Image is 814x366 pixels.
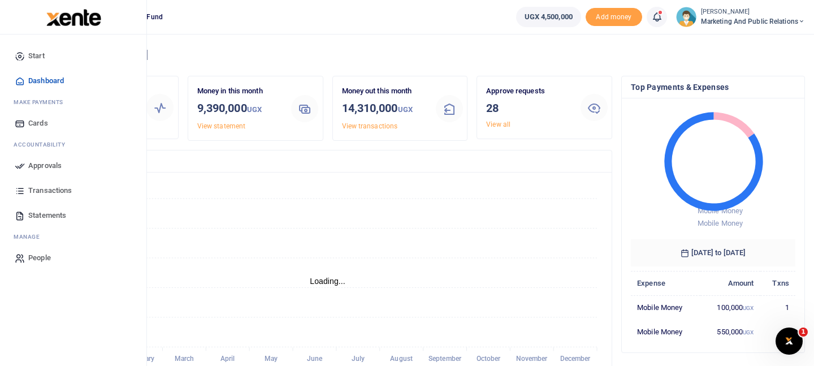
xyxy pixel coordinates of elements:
a: View all [486,120,510,128]
tspan: March [175,355,194,363]
span: Statements [28,210,66,221]
a: People [9,246,137,270]
small: UGX [743,329,754,335]
td: 100,000 [700,295,760,320]
h3: 14,310,000 [342,100,427,118]
span: UGX 4,500,000 [525,11,573,23]
span: Cards [28,118,48,129]
small: UGX [398,105,413,114]
tspan: May [265,355,278,363]
text: Loading... [310,277,345,286]
span: Start [28,50,45,62]
th: Txns [760,271,795,295]
tspan: April [220,355,235,363]
span: anage [19,232,40,241]
a: Cards [9,111,137,136]
td: Mobile Money [631,320,700,343]
small: [PERSON_NAME] [701,7,805,17]
li: M [9,93,137,111]
img: logo-large [46,9,101,26]
h4: Transactions Overview [53,155,603,167]
p: Approve requests [486,85,571,97]
a: View statement [197,122,245,130]
span: 1 [799,328,808,337]
th: Amount [700,271,760,295]
li: Ac [9,136,137,153]
a: View transactions [342,122,398,130]
span: ake Payments [19,98,63,106]
td: 550,000 [700,320,760,343]
span: Approvals [28,160,62,171]
td: 2 [760,320,795,343]
a: Transactions [9,178,137,203]
a: profile-user [PERSON_NAME] Marketing and Public Relations [676,7,805,27]
small: UGX [247,105,262,114]
a: Statements [9,203,137,228]
td: Mobile Money [631,295,700,320]
li: Toup your wallet [586,8,642,27]
span: Marketing and Public Relations [701,16,805,27]
span: Dashboard [28,75,64,87]
li: M [9,228,137,246]
iframe: Intercom live chat [776,328,803,355]
a: Dashboard [9,68,137,93]
p: Money in this month [197,85,282,97]
th: Expense [631,271,700,295]
tspan: December [560,355,591,363]
h4: Hello [PERSON_NAME] [43,49,805,61]
span: countability [22,140,65,149]
li: Wallet ballance [512,7,586,27]
a: Approvals [9,153,137,178]
tspan: November [516,355,548,363]
h3: 9,390,000 [197,100,282,118]
a: Start [9,44,137,68]
span: Mobile Money [698,219,743,227]
a: Add money [586,12,642,20]
a: UGX 4,500,000 [516,7,581,27]
small: UGX [743,305,754,311]
h3: 28 [486,100,571,117]
tspan: June [307,355,323,363]
a: logo-small logo-large logo-large [45,12,101,21]
img: profile-user [676,7,696,27]
span: Transactions [28,185,72,196]
td: 1 [760,295,795,320]
p: Money out this month [342,85,427,97]
h6: [DATE] to [DATE] [631,239,795,266]
span: Mobile Money [698,206,743,215]
tspan: February [127,355,154,363]
h4: Top Payments & Expenses [631,81,795,93]
span: People [28,252,51,264]
span: Add money [586,8,642,27]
